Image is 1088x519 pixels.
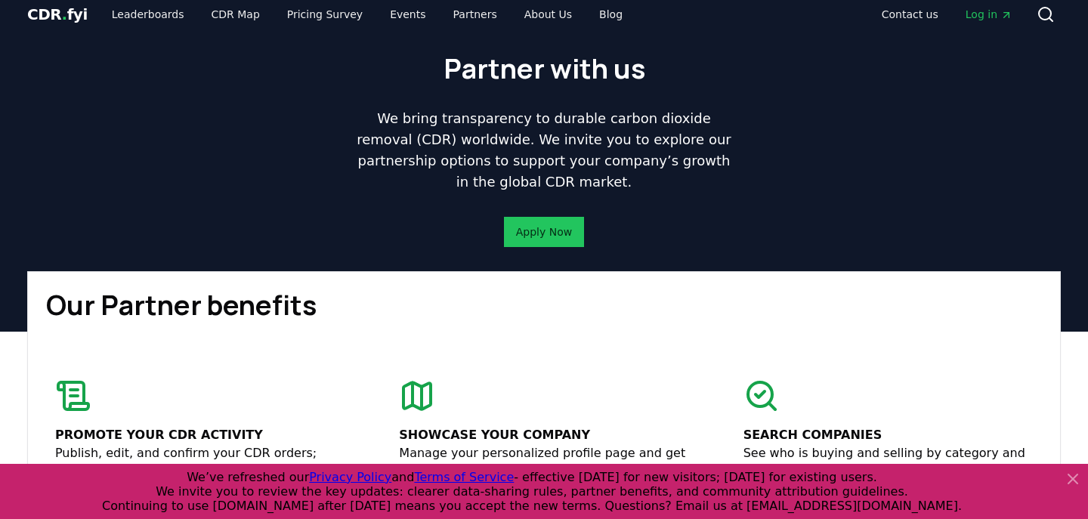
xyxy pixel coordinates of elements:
a: Partners [441,1,509,28]
p: Search companies [743,426,1033,444]
h1: Partner with us [444,54,645,84]
h1: Our Partner benefits [46,290,1042,320]
a: About Us [512,1,584,28]
a: Blog [587,1,635,28]
span: CDR fyi [27,5,88,23]
p: Manage your personalized profile page and get on the map. [399,444,688,480]
p: Promote your CDR activity [55,426,345,444]
a: Apply Now [516,224,572,239]
nav: Main [870,1,1025,28]
a: Pricing Survey [275,1,375,28]
span: . [62,5,67,23]
a: Contact us [870,1,950,28]
a: Leaderboards [100,1,196,28]
p: We bring transparency to durable carbon dioxide removal (CDR) worldwide. We invite you to explore... [351,108,737,193]
span: Log in [966,7,1012,22]
a: Log in [954,1,1025,28]
p: See who is buying and selling by category and geography. [743,444,1033,480]
a: CDR Map [199,1,272,28]
nav: Main [100,1,635,28]
a: CDR.fyi [27,4,88,25]
a: Events [378,1,437,28]
button: Apply Now [504,217,584,247]
p: Publish, edit, and confirm your CDR orders; choose what you share. [55,444,345,480]
p: Showcase your company [399,426,688,444]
